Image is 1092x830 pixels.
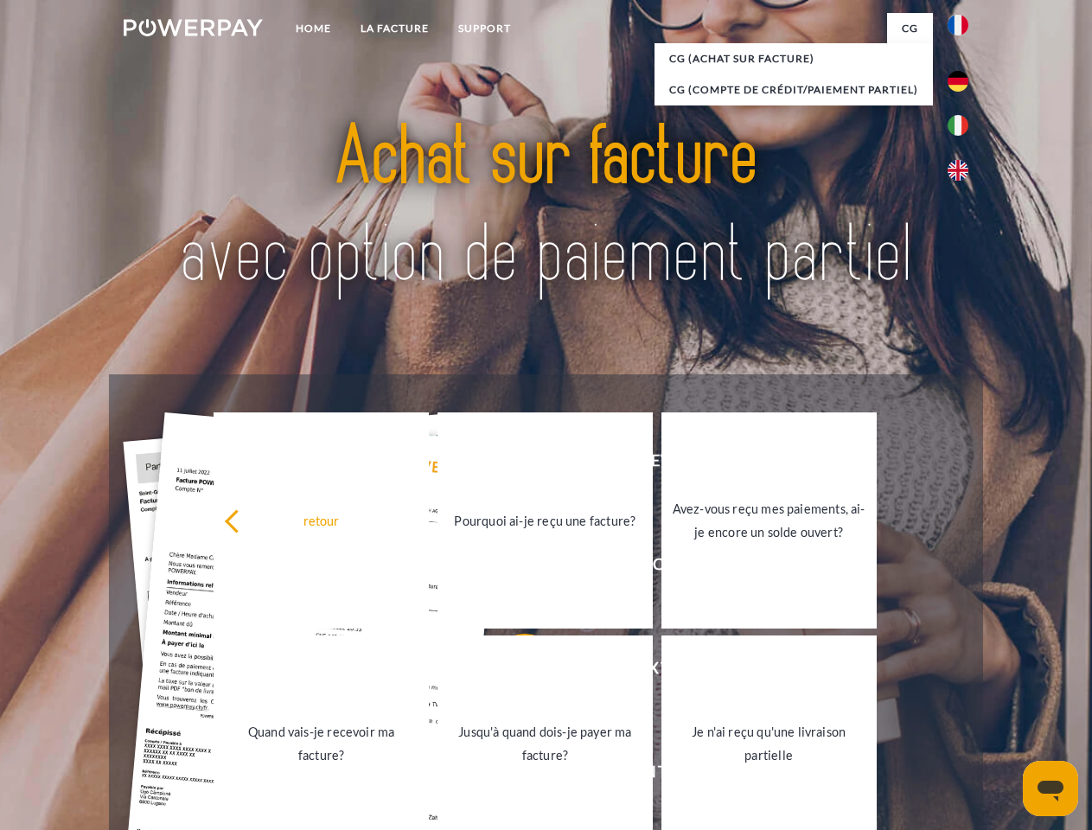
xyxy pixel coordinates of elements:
a: Support [444,13,526,44]
iframe: Bouton de lancement de la fenêtre de messagerie [1023,761,1078,816]
a: Avez-vous reçu mes paiements, ai-je encore un solde ouvert? [661,412,877,629]
a: CG (achat sur facture) [655,43,933,74]
a: Home [281,13,346,44]
img: fr [948,15,968,35]
a: CG (Compte de crédit/paiement partiel) [655,74,933,105]
div: Quand vais-je recevoir ma facture? [224,720,418,767]
img: de [948,71,968,92]
img: logo-powerpay-white.svg [124,19,263,36]
a: LA FACTURE [346,13,444,44]
div: Je n'ai reçu qu'une livraison partielle [672,720,866,767]
div: Avez-vous reçu mes paiements, ai-je encore un solde ouvert? [672,497,866,544]
img: it [948,115,968,136]
img: en [948,160,968,181]
div: Pourquoi ai-je reçu une facture? [448,508,642,532]
div: Jusqu'à quand dois-je payer ma facture? [448,720,642,767]
div: retour [224,508,418,532]
a: CG [887,13,933,44]
img: title-powerpay_fr.svg [165,83,927,331]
